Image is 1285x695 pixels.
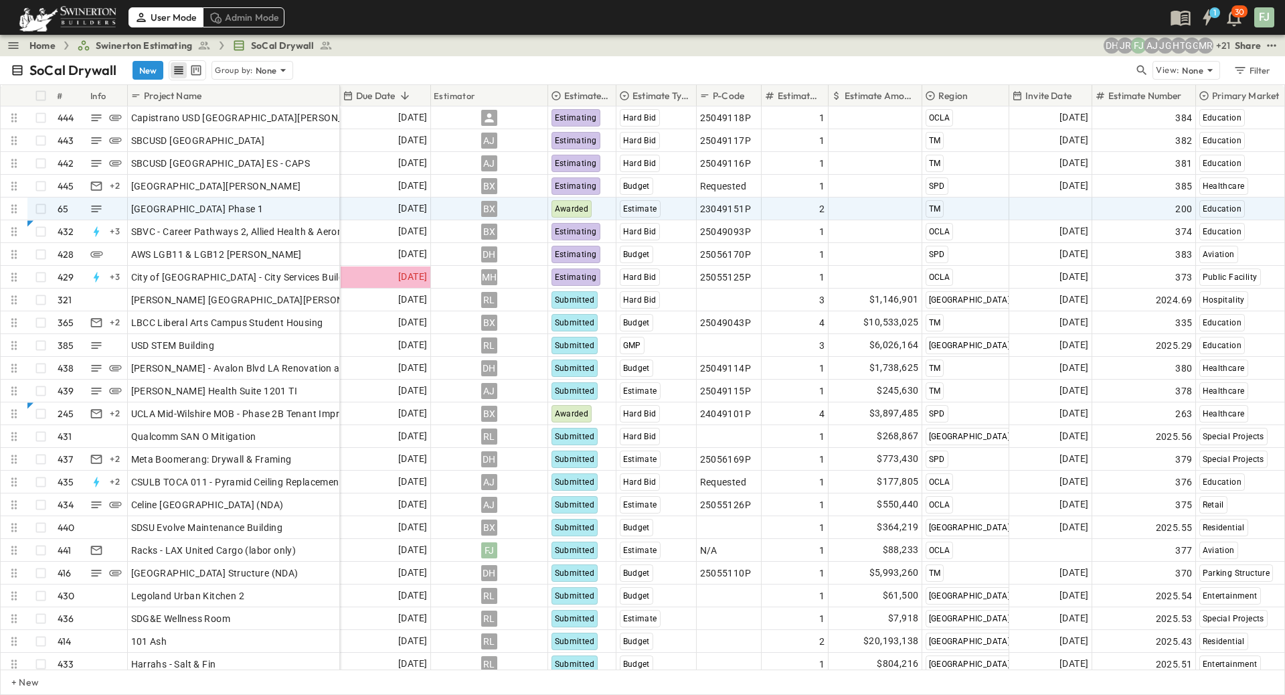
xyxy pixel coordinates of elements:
span: [DATE] [1059,474,1088,489]
span: SBCUSD [GEOGRAPHIC_DATA] ES - CAPS [131,157,311,170]
span: SBCUSD [GEOGRAPHIC_DATA] [131,134,265,147]
div: Jorge Garcia (jorgarcia@swinerton.com) [1157,37,1173,54]
button: kanban view [187,62,204,78]
div: AJ [481,474,497,490]
span: 25055126P [700,498,752,512]
span: Hard Bid [623,477,657,487]
span: Hard Bid [623,295,657,305]
div: Gerrad Gerber (gerrad.gerber@swinerton.com) [1184,37,1200,54]
span: [DATE] [398,224,427,239]
div: + 3 [107,269,123,285]
span: Submitted [555,341,595,350]
span: Hard Bid [623,136,657,145]
span: Education [1203,204,1242,214]
span: $10,533,025 [863,315,918,330]
span: Submitted [555,364,595,373]
span: [DATE] [398,542,427,558]
p: 438 [58,362,74,375]
span: Hard Bid [623,409,657,418]
span: [DATE] [398,383,427,398]
span: Budget [623,250,650,259]
span: OCLA [929,273,950,282]
span: [DATE] [1059,246,1088,262]
div: + 2 [107,474,123,490]
span: 1 [819,134,825,147]
span: 25049093P [700,225,752,238]
p: Invite Date [1025,89,1072,102]
span: Capistrano USD [GEOGRAPHIC_DATA][PERSON_NAME] [131,111,373,125]
span: Meta Boomerang: Drywall & Framing [131,453,292,466]
span: [DATE] [398,520,427,535]
span: [DATE] [1059,178,1088,194]
span: [PERSON_NAME] - Avalon Blvd LA Renovation and Addition [131,362,391,375]
div: DH [481,246,497,262]
span: Education [1203,113,1242,123]
span: [GEOGRAPHIC_DATA] [929,341,1011,350]
span: Retail [1203,500,1224,510]
a: SoCal Drywall [232,39,333,52]
span: Residential [1203,523,1245,532]
span: [GEOGRAPHIC_DATA] [929,295,1011,305]
a: Swinerton Estimating [77,39,211,52]
span: OCLA [929,227,950,236]
span: [DATE] [398,474,427,489]
span: 1 [819,430,825,443]
h6: 1 [1213,7,1216,18]
div: Info [88,85,128,106]
p: 442 [58,157,74,170]
p: Estimate Type [632,89,689,102]
span: Healthcare [1203,181,1245,191]
p: 65 [58,202,68,216]
span: Estimate [623,455,657,464]
p: Estimate Amount [845,89,915,102]
nav: breadcrumbs [29,39,341,52]
span: Healthcare [1203,409,1245,418]
span: 1 [819,475,825,489]
span: Submitted [555,500,595,510]
span: [DATE] [398,178,427,194]
span: SoCal Drywall [251,39,314,52]
div: RL [481,292,497,308]
span: TM [929,364,941,373]
span: 379 [1175,453,1192,466]
div: + 2 [107,315,123,331]
span: OCLA [929,113,950,123]
span: SPD [929,455,945,464]
span: 1 [819,248,825,261]
span: 25049118P [700,111,752,125]
span: [DATE] [1059,292,1088,307]
span: 375 [1175,498,1192,512]
p: 431 [58,430,72,443]
p: Project Name [144,89,201,102]
div: Daryll Hayward (daryll.hayward@swinerton.com) [1104,37,1120,54]
span: [DATE] [1059,110,1088,125]
span: SDSU Evolve Maintenance Building [131,521,283,534]
div: Admin Mode [203,7,285,27]
span: Hard Bid [623,273,657,282]
span: [DATE] [1059,133,1088,148]
span: 1 [819,157,825,170]
span: 1 [819,362,825,375]
span: Estimate [623,386,657,396]
p: None [1182,64,1203,77]
div: + 2 [107,451,123,467]
button: New [133,61,163,80]
div: + 2 [107,178,123,194]
span: Qualcomm SAN O Mitigation [131,430,256,443]
span: 4 [819,407,825,420]
p: 440 [58,521,75,534]
span: 2024.69 [1156,293,1193,307]
span: [DATE] [398,360,427,376]
span: Budget [623,181,650,191]
span: Estimate [623,500,657,510]
span: [DATE] [398,406,427,421]
span: [GEOGRAPHIC_DATA] Phase 1 [131,202,264,216]
span: N/A [700,544,717,557]
div: DH [481,360,497,376]
button: Filter [1228,61,1274,80]
span: [DATE] [1059,429,1088,444]
span: Swinerton Estimating [96,39,192,52]
p: 443 [58,134,74,147]
span: TM [929,386,941,396]
span: Hard Bid [623,159,657,168]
